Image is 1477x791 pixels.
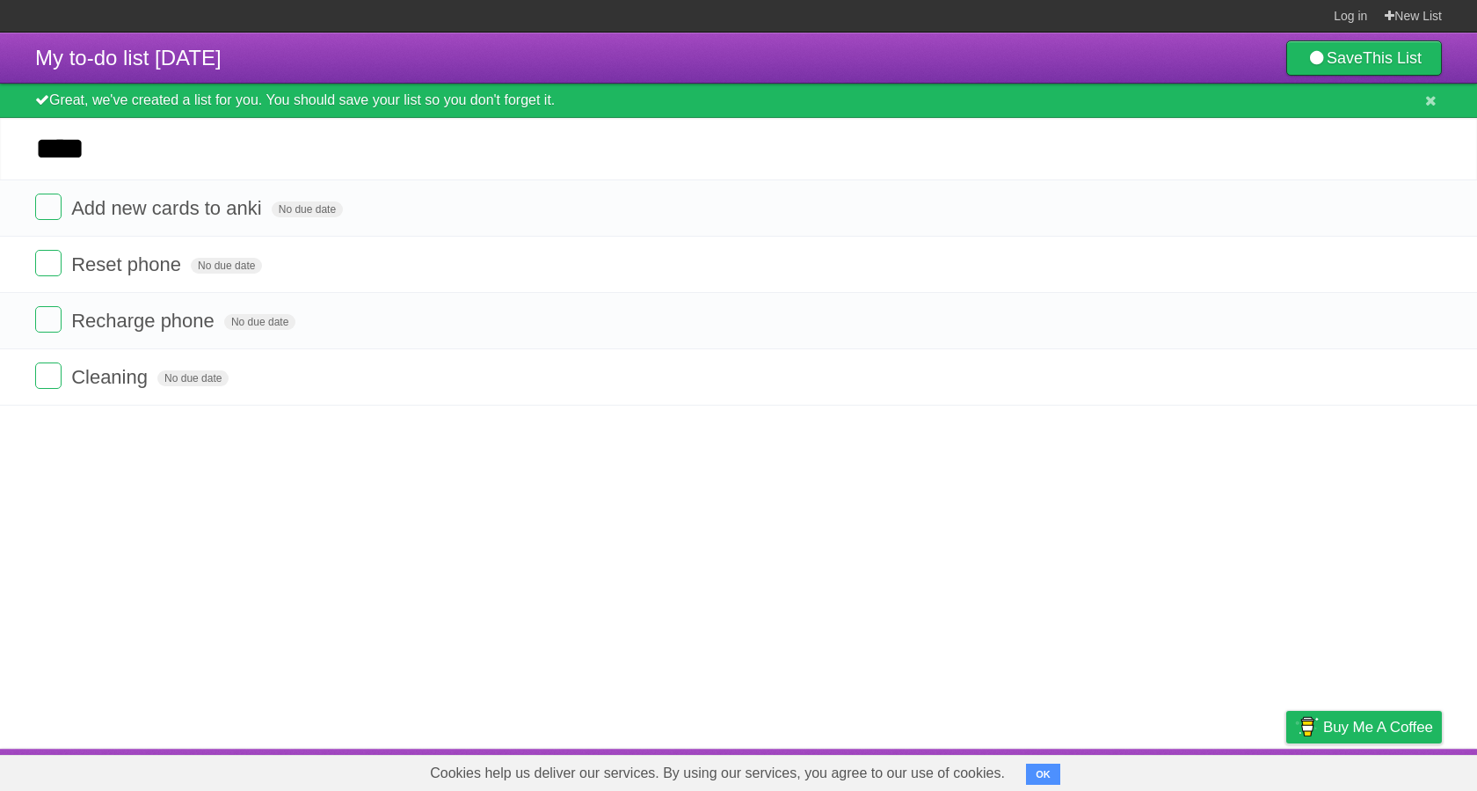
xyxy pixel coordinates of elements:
[71,197,266,219] span: Add new cards to anki
[412,756,1022,791] span: Cookies help us deliver our services. By using our services, you agree to our use of cookies.
[157,370,229,386] span: No due date
[71,366,152,388] span: Cleaning
[1026,764,1060,785] button: OK
[71,310,219,332] span: Recharge phone
[1363,49,1422,67] b: This List
[1286,40,1442,76] a: SaveThis List
[35,363,62,389] label: Done
[1331,753,1442,787] a: Suggest a feature
[35,194,62,220] label: Done
[35,46,222,70] span: My to-do list [DATE]
[1204,753,1242,787] a: Terms
[1295,712,1319,742] img: Buy me a coffee
[1323,712,1433,743] span: Buy me a coffee
[1263,753,1309,787] a: Privacy
[272,201,343,217] span: No due date
[1110,753,1182,787] a: Developers
[1286,711,1442,743] a: Buy me a coffee
[1052,753,1089,787] a: About
[191,258,262,274] span: No due date
[71,253,186,275] span: Reset phone
[224,314,295,330] span: No due date
[35,250,62,276] label: Done
[35,306,62,333] label: Done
